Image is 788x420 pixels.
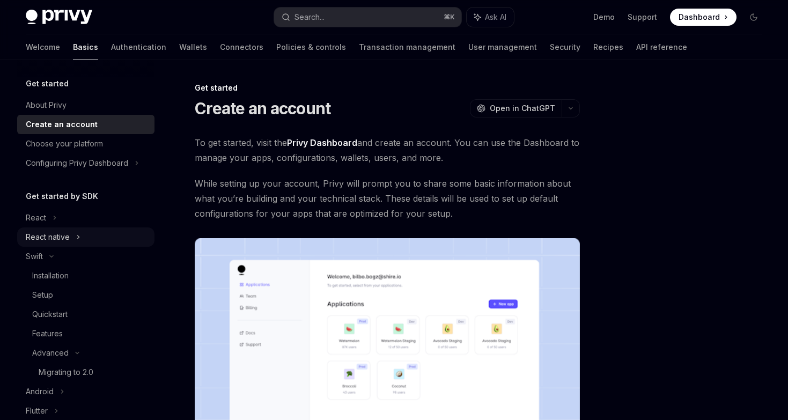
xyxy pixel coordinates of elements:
[32,347,69,359] div: Advanced
[195,99,330,118] h1: Create an account
[32,308,68,321] div: Quickstart
[359,34,455,60] a: Transaction management
[17,363,154,382] a: Migrating to 2.0
[26,157,128,170] div: Configuring Privy Dashboard
[490,103,555,114] span: Open in ChatGPT
[670,9,737,26] a: Dashboard
[593,34,623,60] a: Recipes
[39,366,93,379] div: Migrating to 2.0
[550,34,580,60] a: Security
[26,211,46,224] div: React
[485,12,506,23] span: Ask AI
[274,8,461,27] button: Search...⌘K
[17,115,154,134] a: Create an account
[32,289,53,301] div: Setup
[636,34,687,60] a: API reference
[26,10,92,25] img: dark logo
[17,134,154,153] a: Choose your platform
[195,176,580,221] span: While setting up your account, Privy will prompt you to share some basic information about what y...
[220,34,263,60] a: Connectors
[73,34,98,60] a: Basics
[287,137,357,149] a: Privy Dashboard
[444,13,455,21] span: ⌘ K
[17,305,154,324] a: Quickstart
[679,12,720,23] span: Dashboard
[26,250,43,263] div: Swift
[179,34,207,60] a: Wallets
[26,118,98,131] div: Create an account
[32,269,69,282] div: Installation
[26,404,48,417] div: Flutter
[17,266,154,285] a: Installation
[195,83,580,93] div: Get started
[32,327,63,340] div: Features
[26,190,98,203] h5: Get started by SDK
[26,77,69,90] h5: Get started
[17,95,154,115] a: About Privy
[26,385,54,398] div: Android
[468,34,537,60] a: User management
[26,231,70,244] div: React native
[195,135,580,165] span: To get started, visit the and create an account. You can use the Dashboard to manage your apps, c...
[470,99,562,117] button: Open in ChatGPT
[593,12,615,23] a: Demo
[745,9,762,26] button: Toggle dark mode
[111,34,166,60] a: Authentication
[628,12,657,23] a: Support
[26,99,67,112] div: About Privy
[467,8,514,27] button: Ask AI
[276,34,346,60] a: Policies & controls
[17,285,154,305] a: Setup
[294,11,325,24] div: Search...
[26,34,60,60] a: Welcome
[26,137,103,150] div: Choose your platform
[17,324,154,343] a: Features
